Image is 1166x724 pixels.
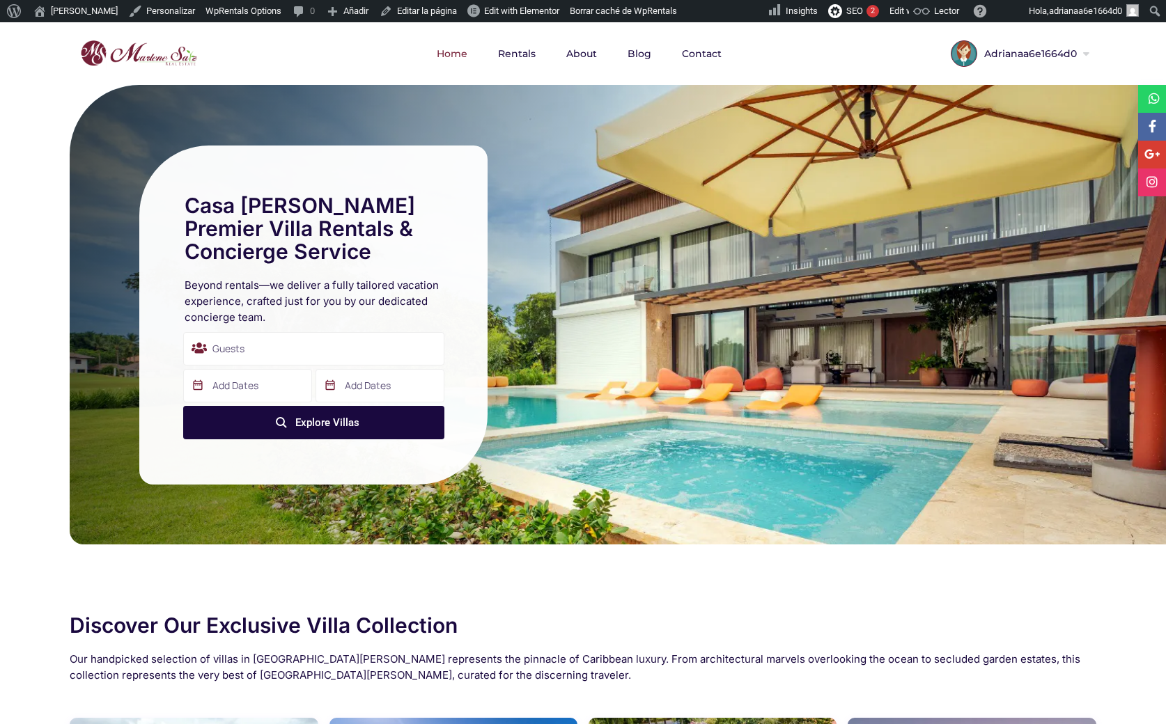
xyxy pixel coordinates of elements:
[614,22,665,85] a: Blog
[70,614,1096,637] h2: Discover Our Exclusive Villa Collection
[690,3,768,20] img: Visitas de 48 horas. Haz clic para ver más estadísticas del sitio.
[423,22,481,85] a: Home
[846,6,863,16] span: SEO
[183,332,444,365] div: Guests
[552,22,611,85] a: About
[484,6,559,16] span: Edit with Elementor
[70,651,1096,683] h2: Our handpicked selection of villas in [GEOGRAPHIC_DATA][PERSON_NAME] represents the pinnacle of C...
[183,406,444,439] button: Explore Villas
[668,22,736,85] a: Contact
[316,369,444,402] input: Add Dates
[484,22,550,85] a: Rentals
[185,194,442,263] h2: Casa [PERSON_NAME] Premier Villa Rentals & Concierge Service
[1049,6,1122,16] span: adrianaa6e1664d0
[183,369,312,402] input: Add Dates
[866,5,879,17] div: 2
[77,37,201,70] img: logo
[977,49,1080,58] span: Adrianaa6e1664d0
[185,277,442,325] h2: Beyond rentals—we deliver a fully tailored vacation experience, crafted just for you by our dedic...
